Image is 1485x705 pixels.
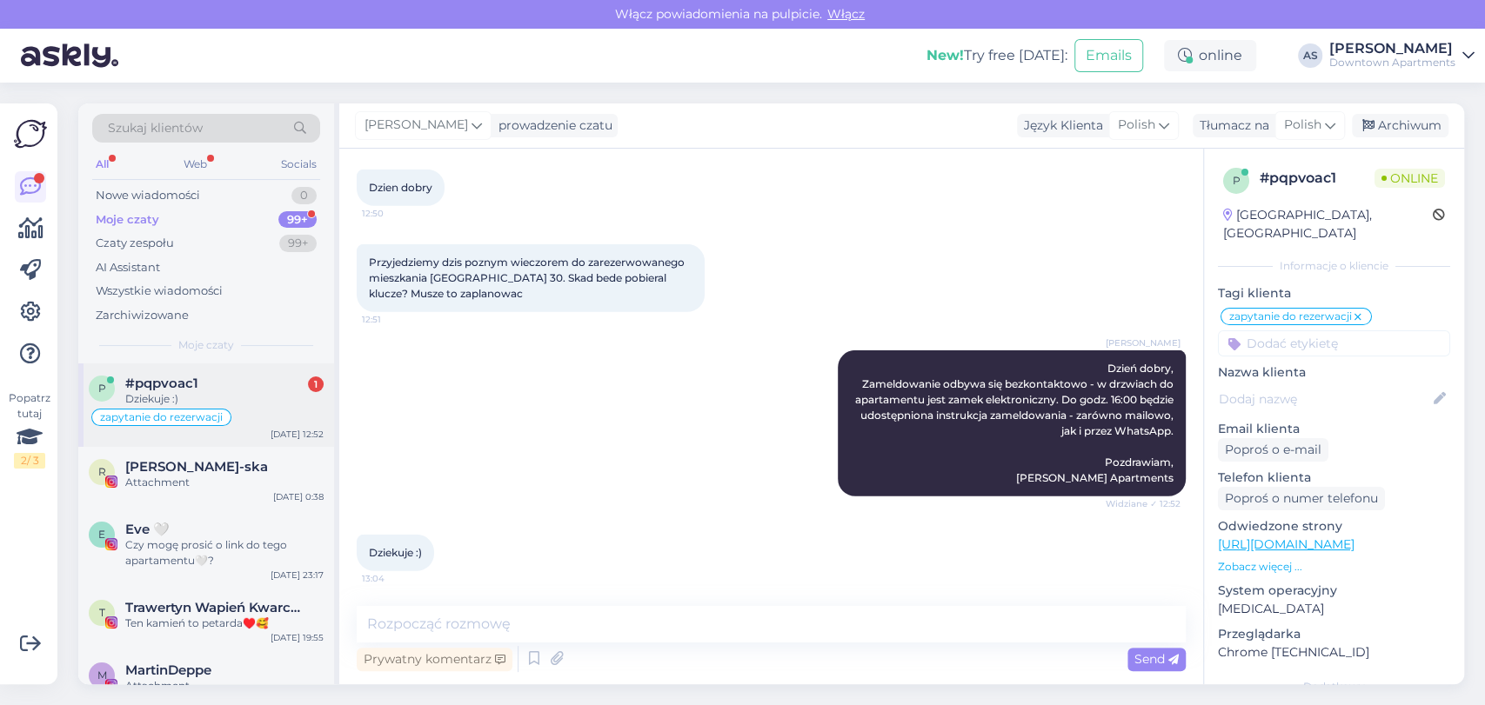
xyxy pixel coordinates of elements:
[108,119,203,137] span: Szukaj klientów
[1193,116,1269,135] div: Tłumacz na
[291,187,317,204] div: 0
[279,235,317,252] div: 99+
[308,376,324,392] div: 1
[1233,174,1241,187] span: p
[278,211,317,229] div: 99+
[1218,517,1450,535] p: Odwiedzone strony
[362,313,427,326] span: 12:51
[14,117,47,150] img: Askly Logo
[1329,42,1475,70] a: [PERSON_NAME]Downtown Apartments
[1106,497,1181,510] span: Widziane ✓ 12:52
[271,428,324,441] div: [DATE] 12:52
[125,459,268,475] span: Renata Iwona Roma-ska
[1218,258,1450,274] div: Informacje o kliencie
[362,572,427,585] span: 13:04
[97,668,107,682] span: M
[1134,651,1179,667] span: Send
[96,283,223,300] div: Wszystkie wiadomości
[125,522,170,537] span: Eve 🤍
[125,678,324,694] div: Attachment
[357,648,512,671] div: Prywatny komentarz
[125,391,324,407] div: Dziekuje :)
[125,600,306,615] span: Trawertyn Wapień Kwarcyt Łupek Gnejs Porfir Granit Piaskowiec
[926,45,1067,66] div: Try free [DATE]:
[92,153,112,176] div: All
[365,116,468,135] span: [PERSON_NAME]
[1218,643,1450,662] p: Chrome [TECHNICAL_ID]
[1164,40,1256,71] div: online
[96,211,159,229] div: Moje czaty
[125,376,198,391] span: #pqpvoac1
[822,6,870,22] span: Włącz
[1375,169,1445,188] span: Online
[1229,311,1352,322] span: zapytanie do rezerwacji
[99,606,105,619] span: T
[1218,420,1450,438] p: Email klienta
[1218,536,1355,552] a: [URL][DOMAIN_NAME]
[1284,116,1321,135] span: Polish
[1298,43,1322,68] div: AS
[369,256,687,300] span: Przyjedziemy dzis poznym wieczorem do zarezerwowanego mieszkania [GEOGRAPHIC_DATA] 30. Skad bede ...
[178,337,234,353] span: Moje czaty
[98,465,106,478] span: R
[362,207,427,220] span: 12:50
[98,382,106,395] span: p
[96,259,160,276] div: AI Assistant
[271,569,324,582] div: [DATE] 23:17
[1218,363,1450,382] p: Nazwa klienta
[926,47,964,63] b: New!
[1329,42,1455,56] div: [PERSON_NAME]
[1074,39,1143,72] button: Emails
[1218,487,1385,510] div: Poproś o numer telefonu
[1219,389,1430,409] input: Dodaj nazwę
[180,153,211,176] div: Web
[125,475,324,490] div: Attachment
[14,453,45,469] div: 2 / 3
[98,528,105,541] span: E
[278,153,320,176] div: Socials
[273,490,324,503] div: [DATE] 0:38
[1106,336,1181,349] span: [PERSON_NAME]
[369,546,422,559] span: Dziekuje :)
[125,537,324,569] div: Czy mogę prosić o link do tego apartamentu🤍?
[125,615,324,631] div: Ten kamień to petarda♥️🥰
[96,187,200,204] div: Nowe wiadomości
[1260,168,1375,189] div: # pqpvoac1
[1218,679,1450,695] div: Dodatkowy
[1017,116,1103,135] div: Język Klienta
[100,412,223,422] span: zapytanie do rezerwacji
[1329,56,1455,70] div: Downtown Apartments
[1218,625,1450,643] p: Przeglądarka
[1352,114,1448,137] div: Archiwum
[1223,206,1433,243] div: [GEOGRAPHIC_DATA], [GEOGRAPHIC_DATA]
[1218,284,1450,303] p: Tagi klienta
[96,235,174,252] div: Czaty zespołu
[125,662,211,678] span: MartinDeppe
[1218,330,1450,356] input: Dodać etykietę
[271,631,324,644] div: [DATE] 19:55
[96,307,189,324] div: Zarchiwizowane
[1118,116,1155,135] span: Polish
[1218,469,1450,487] p: Telefon klienta
[369,181,432,194] span: Dzien dobry
[1218,438,1328,462] div: Poproś o e-mail
[492,116,612,135] div: prowadzenie czatu
[1218,559,1450,575] p: Zobacz więcej ...
[1218,582,1450,600] p: System operacyjny
[14,390,45,469] div: Popatrz tutaj
[1218,600,1450,618] p: [MEDICAL_DATA]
